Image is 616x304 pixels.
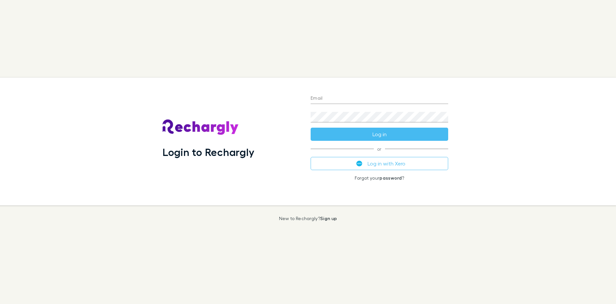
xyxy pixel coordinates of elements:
h1: Login to Rechargly [163,146,254,158]
a: Sign up [320,215,337,221]
img: Xero's logo [356,161,362,166]
button: Log in [311,128,448,141]
p: New to Rechargly? [279,216,337,221]
button: Log in with Xero [311,157,448,170]
img: Rechargly's Logo [163,119,239,135]
a: password [379,175,402,181]
p: Forgot your ? [311,175,448,181]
